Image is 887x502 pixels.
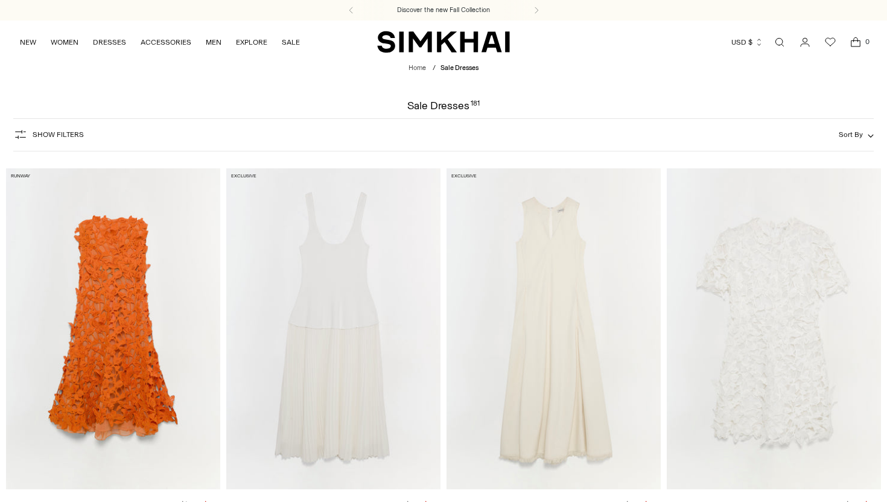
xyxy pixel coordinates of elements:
[471,100,480,111] div: 181
[768,30,792,54] a: Open search modal
[433,63,436,74] div: /
[33,130,84,139] span: Show Filters
[282,29,300,56] a: SALE
[409,64,426,72] a: Home
[862,36,873,47] span: 0
[793,30,817,54] a: Go to the account page
[236,29,267,56] a: EXPLORE
[377,30,510,54] a: SIMKHAI
[844,30,868,54] a: Open cart modal
[226,168,440,490] a: Allana Midi Dress
[407,100,479,111] h1: Sale Dresses
[440,64,478,72] span: Sale Dresses
[447,168,661,490] a: Lowri Maxi Dress
[206,29,221,56] a: MEN
[397,5,490,15] a: Discover the new Fall Collection
[409,63,478,74] nav: breadcrumbs
[667,168,881,490] a: Darla Applique Mini Dress
[13,125,84,144] button: Show Filters
[818,30,842,54] a: Wishlist
[839,130,863,139] span: Sort By
[93,29,126,56] a: DRESSES
[731,29,763,56] button: USD $
[20,29,36,56] a: NEW
[51,29,78,56] a: WOMEN
[6,168,220,490] a: Fleurella Applique Midi Dress
[141,29,191,56] a: ACCESSORIES
[839,128,874,141] button: Sort By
